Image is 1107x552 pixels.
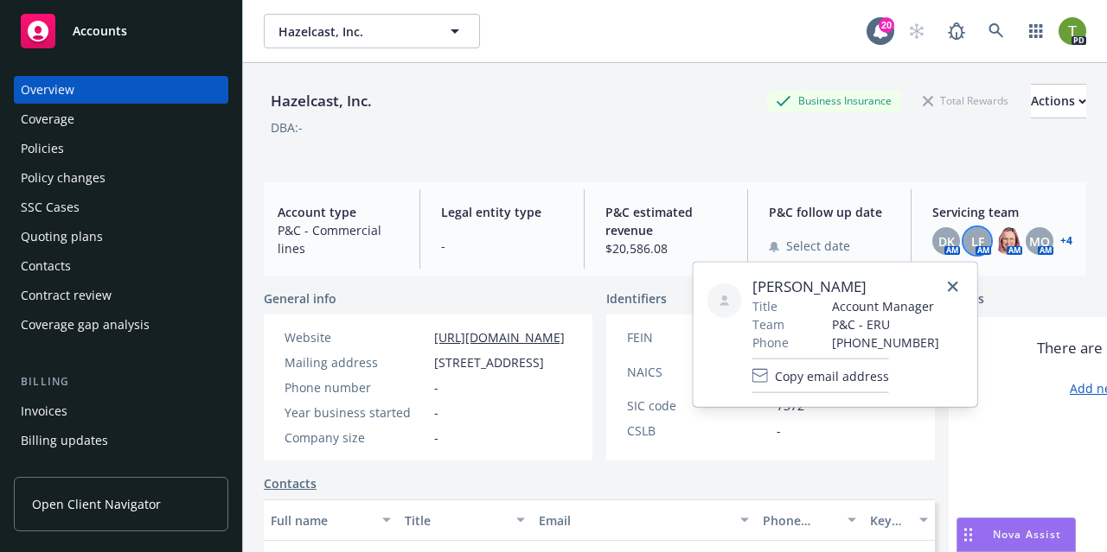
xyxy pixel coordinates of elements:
[993,527,1061,542] span: Nova Assist
[605,203,726,239] span: P&C estimated revenue
[605,239,726,257] span: $20,586.08
[21,105,74,133] div: Coverage
[21,194,80,221] div: SSC Cases
[264,14,480,48] button: Hazelcast, Inc.
[285,328,427,346] div: Website
[627,422,770,440] div: CSLB
[1059,17,1086,45] img: photo
[405,511,506,530] div: Title
[979,14,1014,48] a: Search
[938,232,955,251] span: DK
[285,378,427,397] div: Phone number
[539,511,730,530] div: Email
[769,203,890,221] span: P&C follow up date
[434,329,565,346] a: [URL][DOMAIN_NAME]
[752,297,777,315] span: Title
[1031,85,1086,117] div: Actions
[606,289,667,308] span: Identifiers
[777,422,781,440] span: -
[32,495,161,513] span: Open Client Navigator
[756,499,863,541] button: Phone number
[14,223,228,251] a: Quoting plans
[832,315,939,333] span: P&C - ERU
[278,22,428,41] span: Hazelcast, Inc.
[995,227,1022,255] img: photo
[899,14,934,48] a: Start snowing
[21,397,67,425] div: Invoices
[14,135,228,162] a: Policies
[832,333,939,352] span: [PHONE_NUMBER]
[14,7,228,55] a: Accounts
[752,276,939,297] span: [PERSON_NAME]
[264,289,336,308] span: General info
[763,511,837,530] div: Phone number
[441,237,562,255] span: -
[775,366,889,384] span: Copy email address
[943,276,963,297] a: close
[21,282,112,309] div: Contract review
[14,105,228,133] a: Coverage
[441,203,562,221] span: Legal entity type
[73,24,127,38] span: Accounts
[14,397,228,425] a: Invoices
[879,17,894,33] div: 20
[264,90,379,112] div: Hazelcast, Inc.
[271,511,372,530] div: Full name
[767,90,900,111] div: Business Insurance
[971,232,984,251] span: LF
[21,223,103,251] div: Quoting plans
[278,221,399,257] span: P&C - Commercial lines
[271,118,303,136] div: DBA: -
[752,358,889,393] button: Copy email address
[939,14,974,48] a: Report a Bug
[398,499,532,541] button: Title
[832,297,939,315] span: Account Manager
[752,333,789,352] span: Phone
[21,76,74,104] div: Overview
[752,315,784,333] span: Team
[932,203,1072,221] span: Servicing team
[14,164,228,192] a: Policy changes
[434,353,544,371] span: [STREET_ADDRESS]
[21,252,71,280] div: Contacts
[14,252,228,280] a: Contacts
[1031,84,1086,118] button: Actions
[14,76,228,104] a: Overview
[434,428,438,447] span: -
[285,428,427,447] div: Company size
[1029,232,1050,251] span: MQ
[285,353,427,371] div: Mailing address
[285,403,427,422] div: Year business started
[14,427,228,454] a: Billing updates
[627,363,770,381] div: NAICS
[957,517,1076,552] button: Nova Assist
[870,511,909,530] div: Key contact
[957,518,979,551] div: Drag to move
[278,203,399,221] span: Account type
[21,311,150,339] div: Coverage gap analysis
[14,373,228,390] div: Billing
[434,403,438,422] span: -
[627,328,770,346] div: FEIN
[21,135,64,162] div: Policies
[14,282,228,309] a: Contract review
[1060,236,1072,246] a: +4
[914,90,1017,111] div: Total Rewards
[434,378,438,397] span: -
[21,164,106,192] div: Policy changes
[786,237,850,255] span: Select date
[14,456,228,484] a: Account charges
[1019,14,1053,48] a: Switch app
[14,311,228,339] a: Coverage gap analysis
[264,474,317,492] a: Contacts
[863,499,935,541] button: Key contact
[14,194,228,221] a: SSC Cases
[532,499,756,541] button: Email
[264,499,398,541] button: Full name
[21,427,108,454] div: Billing updates
[21,456,117,484] div: Account charges
[627,397,770,415] div: SIC code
